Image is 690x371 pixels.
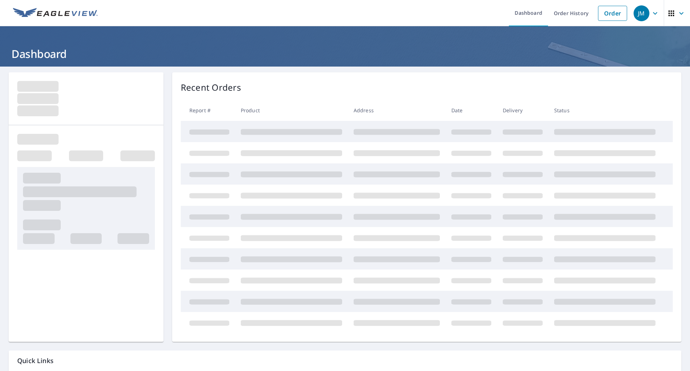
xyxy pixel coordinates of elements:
p: Quick Links [17,356,673,365]
h1: Dashboard [9,46,681,61]
img: EV Logo [13,8,98,19]
a: Order [598,6,627,21]
th: Date [446,100,497,121]
th: Delivery [497,100,548,121]
th: Product [235,100,348,121]
th: Report # [181,100,235,121]
th: Status [548,100,661,121]
th: Address [348,100,446,121]
div: JM [634,5,649,21]
p: Recent Orders [181,81,241,94]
